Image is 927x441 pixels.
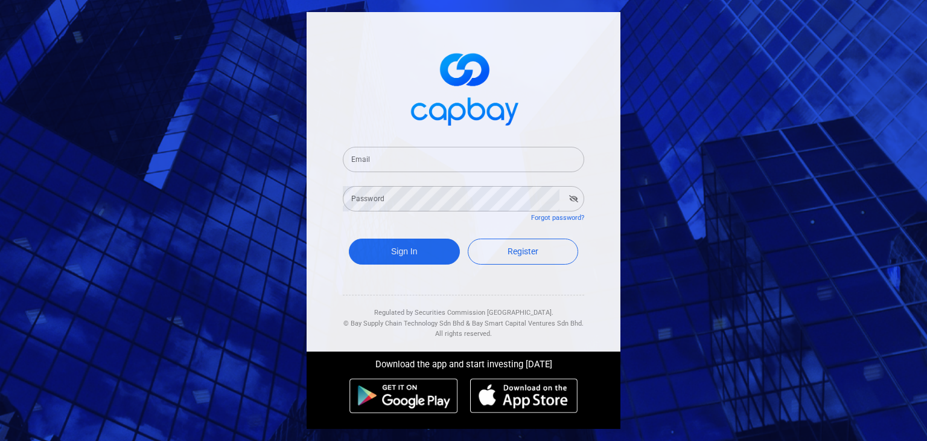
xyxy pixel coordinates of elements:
div: Regulated by Securities Commission [GEOGRAPHIC_DATA]. & All rights reserved. [343,295,584,340]
a: Forgot password? [531,214,584,222]
span: Bay Smart Capital Ventures Sdn Bhd. [472,320,584,327]
img: ios [470,378,578,413]
span: © Bay Supply Chain Technology Sdn Bhd [343,320,464,327]
img: logo [403,42,524,132]
img: android [349,378,458,413]
button: Sign In [349,239,460,265]
div: Download the app and start investing [DATE] [298,352,629,372]
span: Register [508,246,538,256]
a: Register [468,239,579,265]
